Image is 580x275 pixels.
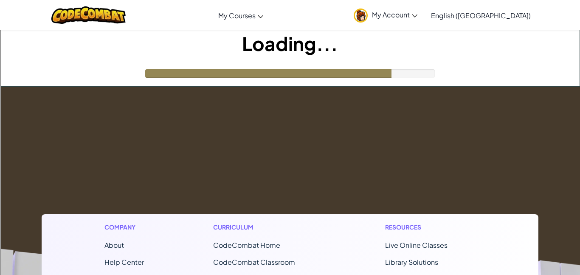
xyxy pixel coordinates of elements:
[349,2,422,28] a: My Account
[372,10,417,19] span: My Account
[218,11,256,20] span: My Courses
[431,11,531,20] span: English ([GEOGRAPHIC_DATA])
[214,4,267,27] a: My Courses
[427,4,535,27] a: English ([GEOGRAPHIC_DATA])
[51,6,126,24] img: CodeCombat logo
[354,9,368,23] img: avatar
